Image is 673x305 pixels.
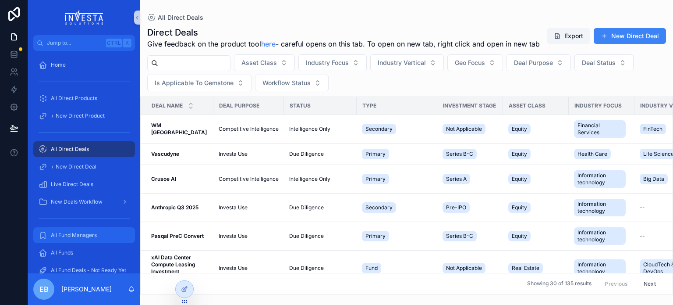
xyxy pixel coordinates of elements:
span: Series B-C [446,151,473,158]
span: Real Estate [512,265,539,272]
span: Industry Vertical [378,58,426,67]
a: Home [33,57,135,73]
a: All Direct Deals [33,141,135,157]
span: + New Direct Deal [51,163,96,170]
span: Health Care [577,151,607,158]
a: Real Estate [508,261,563,275]
a: Anthropic Q3 2025 [151,204,208,211]
a: Not Applicable [443,122,498,136]
strong: WM [GEOGRAPHIC_DATA] [151,122,207,136]
span: Asset Class [509,102,545,109]
a: Crusoe AI [151,176,208,183]
span: Type [362,102,376,109]
span: Secondary [365,126,393,133]
span: Primary [365,151,386,158]
a: Not Applicable [443,261,498,275]
span: Asset Class [241,58,277,67]
a: Equity [508,229,563,243]
strong: Pasqal PreC Convert [151,233,204,239]
span: Workflow Status [262,79,311,87]
span: Give feedback on the product tool - careful opens on this tab. To open on new tab, right click an... [147,39,540,49]
button: Select Button [370,54,444,71]
a: Intelligence Only [289,176,351,183]
span: Deal Status [582,58,616,67]
span: + New Direct Product [51,112,105,119]
a: Competitive Intelligence [219,176,279,183]
button: New Direct Deal [594,28,666,44]
a: Equity [508,172,563,186]
span: Live Direct Deals [51,181,93,188]
a: Series B-C [443,147,498,161]
a: Intelligence Only [289,126,351,133]
span: Due Diligence [289,151,324,158]
span: FinTech [643,126,662,133]
span: Investment Stage [443,102,496,109]
a: Equity [508,201,563,215]
a: Pasqal PreC Convert [151,233,208,240]
span: All Fund Deals - Not Ready Yet [51,267,126,274]
span: All Direct Products [51,95,97,102]
span: Is Applicable To Gemstone [155,79,234,87]
button: Select Button [447,54,503,71]
span: Not Applicable [446,126,482,133]
a: Investa Use [219,233,279,240]
span: Information technology [577,261,622,275]
strong: Anthropic Q3 2025 [151,204,198,211]
a: New Deals Workflow [33,194,135,210]
a: All Fund Managers [33,227,135,243]
h1: Direct Deals [147,26,540,39]
span: Due Diligence [289,265,324,272]
a: Information technology [574,258,629,279]
a: Information technology [574,169,629,190]
span: Showing 30 of 135 results [527,280,592,287]
span: K [124,39,131,47]
span: Equity [512,233,527,240]
a: Primary [362,172,432,186]
span: Investa Use [219,151,248,158]
span: Ctrl [106,39,122,47]
strong: xAI Data Center Compute Leasing Investment Opportunity [151,254,197,282]
a: Investa Use [219,265,279,272]
a: Series B-C [443,229,498,243]
span: Fund [365,265,378,272]
span: Jump to... [47,39,103,47]
button: Select Button [574,54,634,71]
span: Equity [512,204,527,211]
span: Investa Use [219,265,248,272]
button: Select Button [255,75,329,91]
span: EB [39,284,49,294]
a: All Direct Products [33,90,135,106]
a: Due Diligence [289,204,351,211]
a: Secondary [362,122,432,136]
span: -- [640,204,645,211]
span: Deal Purpose [514,58,553,67]
button: Next [638,277,662,291]
a: All Fund Deals - Not Ready Yet [33,262,135,278]
a: xAI Data Center Compute Leasing Investment Opportunity [151,254,208,282]
button: Select Button [234,54,295,71]
a: Investa Use [219,151,279,158]
span: Deal Name [152,102,183,109]
span: New Deals Workflow [51,198,103,205]
span: Due Diligence [289,233,324,240]
div: scrollable content [28,51,140,273]
span: Big Data [643,176,664,183]
span: Information technology [577,201,622,215]
a: Primary [362,229,432,243]
span: All Direct Deals [158,13,203,22]
a: All Funds [33,245,135,261]
span: Equity [512,126,527,133]
a: Equity [508,122,563,136]
img: App logo [65,11,103,25]
a: Live Direct Deals [33,176,135,192]
span: Pre-IPO [446,204,466,211]
span: Due Diligence [289,204,324,211]
a: Information technology [574,197,629,218]
strong: Vascudyne [151,151,179,157]
span: Not Applicable [446,265,482,272]
span: Industry Focus [574,102,622,109]
a: WM [GEOGRAPHIC_DATA] [151,122,208,136]
a: Pre-IPO [443,201,498,215]
a: Vascudyne [151,151,208,158]
button: Jump to...CtrlK [33,35,135,51]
